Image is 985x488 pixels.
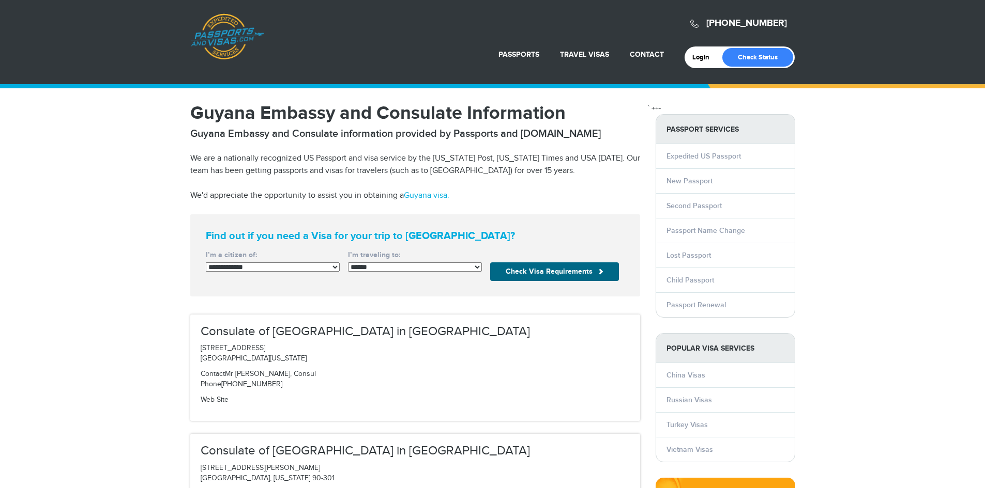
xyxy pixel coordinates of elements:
a: Web Site [201,396,229,404]
a: Passport Renewal [666,301,726,309]
span: Phone [201,380,221,388]
a: Vietnam Visas [666,445,713,454]
p: We are a nationally recognized US Passport and visa service by the [US_STATE] Post, [US_STATE] Ti... [190,152,640,177]
a: Expedited US Passport [666,152,741,161]
label: I’m a citizen of: [206,250,340,260]
a: [PHONE_NUMBER] [706,18,787,29]
a: Second Passport [666,201,722,210]
a: Passports [498,50,539,59]
a: Turkey Visas [666,420,708,429]
strong: Popular Visa Services [656,334,795,363]
button: Check Visa Requirements [490,262,619,281]
strong: PASSPORT SERVICES [656,115,795,144]
h3: Consulate of [GEOGRAPHIC_DATA] in [GEOGRAPHIC_DATA] [201,325,630,338]
p: [STREET_ADDRESS] [GEOGRAPHIC_DATA][US_STATE] [201,343,630,364]
h2: Guyana Embassy and Consulate information provided by Passports and [DOMAIN_NAME] [190,128,640,140]
a: Contact [630,50,664,59]
a: Russian Visas [666,396,712,404]
p: [STREET_ADDRESS][PERSON_NAME] [GEOGRAPHIC_DATA], [US_STATE] 90-301 [201,463,630,484]
strong: Find out if you need a Visa for your trip to [GEOGRAPHIC_DATA]? [206,230,625,242]
a: Passport Name Change [666,226,745,235]
h3: Consulate of [GEOGRAPHIC_DATA] in [GEOGRAPHIC_DATA] [201,444,630,458]
a: Login [692,53,717,61]
a: Travel Visas [560,50,609,59]
a: Child Passport [666,276,714,285]
a: Lost Passport [666,251,711,260]
label: I’m traveling to: [348,250,482,260]
a: China Visas [666,371,705,380]
a: New Passport [666,177,713,185]
a: Guyana visa. [404,191,449,200]
h1: Guyana Embassy and Consulate Information [190,104,640,122]
p: Mr [PERSON_NAME], Consul [PHONE_NUMBER] [201,369,630,390]
a: Check Status [722,48,793,67]
span: Contact [201,370,225,378]
a: Passports & [DOMAIN_NAME] [191,13,264,60]
p: We'd appreciate the opportunity to assist you in obtaining a [190,190,640,202]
